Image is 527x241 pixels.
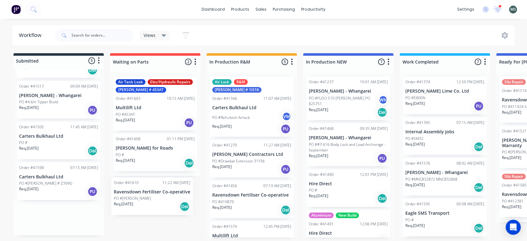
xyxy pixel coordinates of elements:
div: sales [252,5,270,14]
div: products [228,5,252,14]
span: 7 [475,59,481,65]
span: Views [144,32,155,38]
div: purchasing [270,5,298,14]
span: 5 [282,59,288,65]
input: Enter column name… [113,59,175,65]
input: Enter column name… [209,59,271,65]
div: Workflow [19,32,45,39]
img: Factory [11,5,21,14]
div: productivity [298,5,329,14]
span: 5 [88,57,95,64]
a: dashboard [198,5,228,14]
div: settings [454,5,477,14]
input: Search for orders... [71,29,134,42]
input: Enter column name… [306,59,368,65]
span: 7 [378,59,385,65]
span: MS [510,7,516,12]
input: Enter column name… [403,59,464,65]
div: Open Intercom Messenger [506,220,521,235]
div: Submitted [15,58,39,64]
span: 2 [185,59,192,65]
